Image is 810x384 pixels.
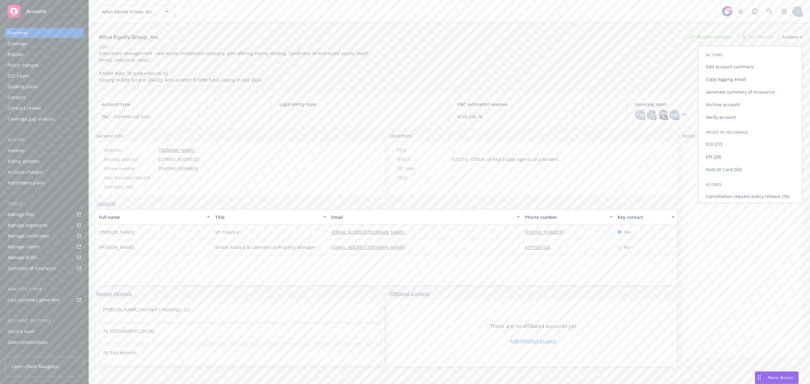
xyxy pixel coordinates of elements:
span: Nova Assist [768,375,793,380]
a: Policies [5,49,84,59]
a: [EMAIL_ADDRESS][DOMAIN_NAME] [331,244,410,250]
button: Key contact [615,209,677,225]
div: FEIN [397,147,449,153]
span: [PERSON_NAME] [99,244,134,251]
a: Manage certificates [5,231,84,241]
a: Installment plans [5,178,84,188]
div: Analytics hub [5,286,84,292]
a: Report a Bug [749,5,761,18]
span: No [624,244,630,251]
div: 99+ [726,6,732,12]
div: Phone number [525,214,606,220]
div: Summary of insurance [8,263,56,273]
a: [PERSON_NAME] Ind Park 1 Holdings, LLC [103,307,191,313]
a: Add affiliated account [510,338,557,344]
div: Sales relationships [8,337,48,347]
div: Business Insurance [686,33,734,41]
span: - [279,113,442,120]
span: [PERSON_NAME] [99,229,134,235]
span: Accounts [27,9,47,14]
div: Total Rewards [739,33,777,41]
span: Proof of Insurance [706,130,748,135]
span: - [452,147,453,153]
img: photo [658,110,668,120]
span: NR [671,112,677,118]
span: $149,436.76 [457,113,620,120]
a: Archive account [698,98,802,111]
a: Loss summary generator [5,295,84,305]
div: Manage files [8,209,34,220]
span: Identifiers [389,133,412,139]
span: There are no affiliated accounts yet [490,322,576,330]
span: Senior Analyst & Commercial Property Manager [215,244,316,251]
div: Loss summary generator [8,295,60,305]
a: Sales relationships [5,337,84,347]
a: Manage BORs [5,252,84,263]
a: Generate summary of insurance [698,86,802,98]
a: Summary of insurance [5,263,84,273]
div: Contacts [8,92,26,102]
span: P&C - Commercial lines [102,113,264,120]
button: Title [213,209,329,225]
a: Verify account [698,111,802,124]
a: Quoting plans [5,82,84,92]
a: AE [GEOGRAPHIC_DATA] [103,328,154,334]
div: Account settings [5,318,84,324]
span: Notes [682,133,695,140]
div: Installment plans [8,178,45,188]
span: JF [650,112,653,118]
div: Manage certificates [8,231,49,241]
div: Title [215,214,319,220]
a: Edit account summary [698,60,802,73]
a: +1 [682,113,686,117]
a: Account charges [5,167,84,177]
a: 6197555325 [525,244,555,250]
div: Year business started [104,174,156,181]
span: P&C estimated revenue [457,101,620,108]
span: Altus Equity Group, Inc. [102,8,157,15]
div: Contract review [8,103,41,113]
div: Manage BORs [8,252,37,263]
div: Full name [99,214,203,220]
div: Coverage [8,39,27,49]
div: Overview [8,28,27,38]
div: Policy changes [8,60,39,70]
button: Actions [782,31,802,43]
div: Related accounts [8,348,44,358]
div: Website [104,147,156,153]
a: Switch app [778,5,790,18]
span: General info [97,133,123,139]
a: Named insureds [97,290,132,297]
a: Manage exposures [5,220,84,230]
div: Email [331,214,513,220]
div: Manage exposures [8,220,48,230]
span: Legal entity type [279,101,442,108]
div: Policies [8,49,23,59]
div: Billing updates [8,156,40,166]
a: Invoices [5,146,84,156]
div: Manage claims [8,242,40,252]
button: Phone number [522,209,615,225]
a: Coverage [5,39,84,49]
span: CW [637,112,644,118]
div: Account charges [8,167,43,177]
span: Acords [706,182,722,187]
a: Contacts [5,92,84,102]
div: Drag to move [755,372,763,384]
div: Mailing address [104,156,156,163]
a: Search [763,5,776,18]
div: Company size [104,183,156,190]
a: EOI (27) [698,138,802,151]
a: Auto ID Card (50) [698,163,802,176]
div: Billing [5,137,84,143]
a: EPI (28) [698,151,802,163]
button: Altus Equity Group, Inc. [97,5,176,18]
div: Tools [5,201,84,207]
a: Copy logging email [698,73,802,86]
a: Manage claims [5,242,84,252]
a: Contract review [5,103,84,113]
span: Servicing team [635,101,797,108]
span: - [159,174,160,181]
